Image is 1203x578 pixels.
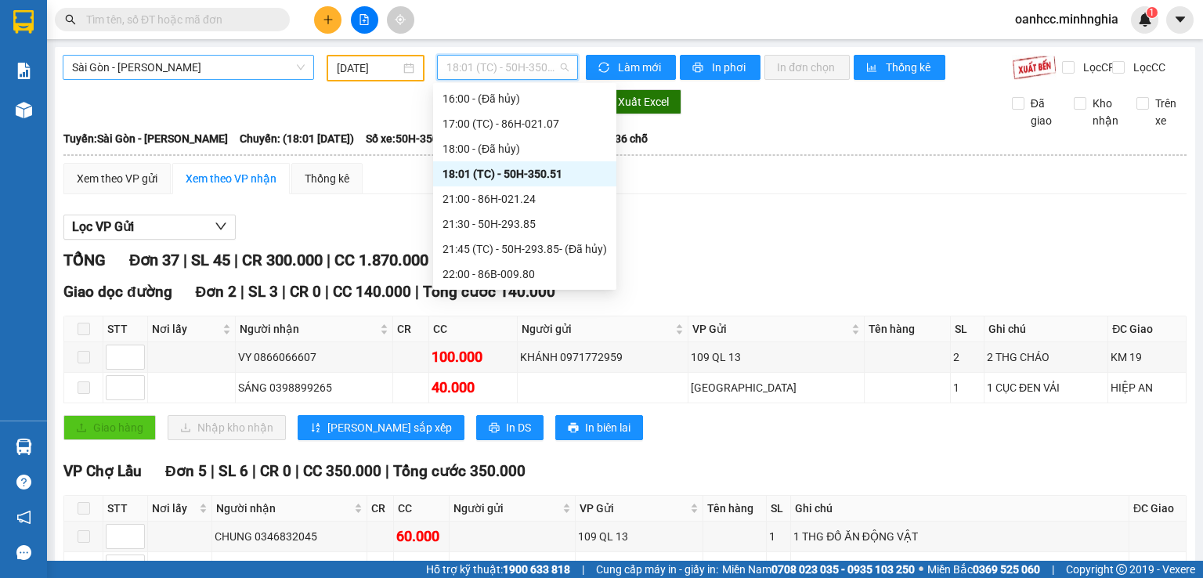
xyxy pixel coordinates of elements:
[1077,59,1118,76] span: Lọc CR
[16,510,31,525] span: notification
[240,320,377,338] span: Người nhận
[588,89,681,114] button: downloadXuất Excel
[396,556,447,578] div: 70.000
[216,500,352,517] span: Người nhận
[260,462,291,480] span: CR 0
[252,462,256,480] span: |
[242,251,323,269] span: CR 300.000
[618,93,669,110] span: Xuất Excel
[432,377,515,399] div: 40.000
[618,59,663,76] span: Làm mới
[692,320,847,338] span: VP Gửi
[1002,9,1131,29] span: oanhcc.minhnghia
[1012,55,1057,80] img: 9k=
[927,561,1040,578] span: Miền Bắc
[1052,561,1054,578] span: |
[688,373,864,403] td: Sài Gòn
[165,462,207,480] span: Đơn 5
[13,10,34,34] img: logo-vxr
[1147,7,1158,18] sup: 1
[248,283,278,301] span: SL 3
[333,283,411,301] span: CC 140.000
[63,215,236,240] button: Lọc VP Gửi
[580,500,688,517] span: VP Gửi
[334,251,428,269] span: CC 1.870.000
[865,316,952,342] th: Tên hàng
[568,422,579,435] span: printer
[183,251,187,269] span: |
[323,14,334,25] span: plus
[16,545,31,560] span: message
[1138,13,1152,27] img: icon-new-feature
[367,496,393,522] th: CR
[688,342,864,373] td: 109 QL 13
[393,316,429,342] th: CR
[16,102,32,118] img: warehouse-icon
[453,500,558,517] span: Người gửi
[476,415,544,440] button: printerIn DS
[585,419,630,436] span: In biên lai
[16,475,31,489] span: question-circle
[215,220,227,233] span: down
[586,55,676,80] button: syncLàm mới
[325,283,329,301] span: |
[152,320,219,338] span: Nơi lấy
[866,62,880,74] span: bar-chart
[359,14,370,25] span: file-add
[703,496,767,522] th: Tên hàng
[953,349,981,366] div: 2
[443,190,607,208] div: 21:00 - 86H-021.24
[769,528,788,545] div: 1
[443,115,607,132] div: 17:00 (TC) - 86H-021.07
[767,496,791,522] th: SL
[598,62,612,74] span: sync
[366,130,454,147] span: Số xe: 50H-350.51
[72,217,134,237] span: Lọc VP Gửi
[305,170,349,187] div: Thống kê
[578,528,701,545] div: 109 QL 13
[168,415,286,440] button: downloadNhập kho nhận
[443,240,607,258] div: 21:45 (TC) - 50H-293.85 - (Đã hủy)
[443,215,607,233] div: 21:30 - 50H-293.85
[63,283,172,301] span: Giao dọc đường
[854,55,945,80] button: bar-chartThống kê
[503,563,570,576] strong: 1900 633 818
[1108,342,1187,373] td: KM 19
[77,170,157,187] div: Xem theo VP gửi
[489,422,500,435] span: printer
[196,283,237,301] span: Đơn 2
[314,6,341,34] button: plus
[555,415,643,440] button: printerIn biên lai
[596,561,718,578] span: Cung cấp máy in - giấy in:
[1116,564,1127,575] span: copyright
[303,462,381,480] span: CC 350.000
[72,56,305,79] span: Sài Gòn - Phan Rí
[298,415,464,440] button: sort-ascending[PERSON_NAME] sắp xếp
[103,496,148,522] th: STT
[219,462,248,480] span: SL 6
[1086,95,1125,129] span: Kho nhận
[63,251,106,269] span: TỔNG
[919,566,923,573] span: ⚪️
[576,522,704,552] td: 109 QL 13
[385,462,389,480] span: |
[240,130,354,147] span: Chuyến: (18:01 [DATE])
[520,349,685,366] div: KHÁNH 0971772959
[1129,496,1187,522] th: ĐC Giao
[771,563,915,576] strong: 0708 023 035 - 0935 103 250
[443,90,607,107] div: 16:00 - (Đã hủy)
[295,462,299,480] span: |
[16,63,32,79] img: solution-icon
[973,563,1040,576] strong: 0369 525 060
[129,251,179,269] span: Đơn 37
[951,316,984,342] th: SL
[426,561,570,578] span: Hỗ trợ kỹ thuật:
[103,316,148,342] th: STT
[987,349,1105,366] div: 2 THG CHÁO
[423,283,555,301] span: Tổng cước 140.000
[238,349,390,366] div: VY 0866066607
[396,526,447,547] div: 60.000
[152,500,196,517] span: Nơi lấy
[582,561,584,578] span: |
[443,266,607,283] div: 22:00 - 86B-009.80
